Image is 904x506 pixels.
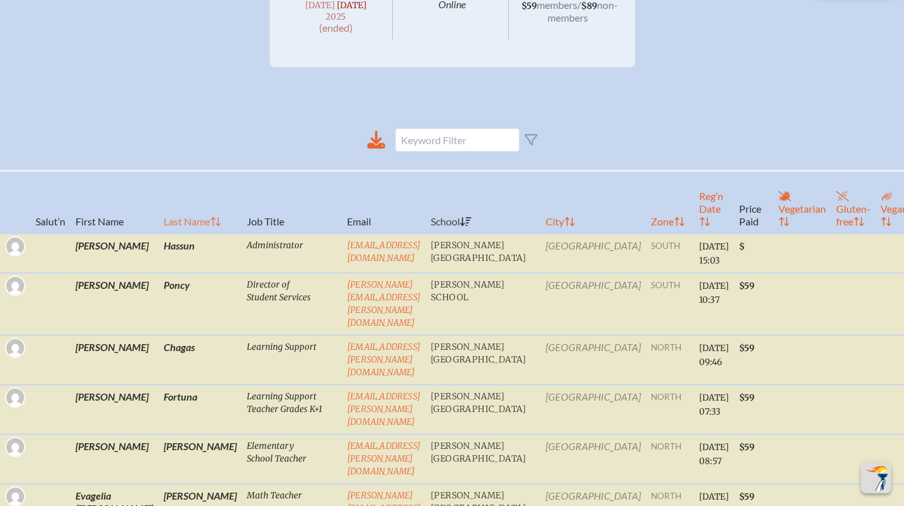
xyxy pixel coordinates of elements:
[347,441,421,477] a: [EMAIL_ADDRESS][PERSON_NAME][DOMAIN_NAME]
[734,171,773,234] th: Price Paid
[739,442,754,453] span: $59
[646,434,694,484] td: north
[863,465,889,491] img: To the top
[646,234,694,273] td: south
[426,385,540,434] td: [PERSON_NAME][GEOGRAPHIC_DATA]
[646,385,694,434] td: north
[70,273,159,335] td: [PERSON_NAME]
[646,273,694,335] td: south
[699,442,729,467] span: [DATE] 08:57
[242,273,342,335] td: Director of Student Services
[699,392,729,417] span: [DATE] 07:33
[646,335,694,385] td: north
[242,171,342,234] th: Job Title
[699,343,729,368] span: [DATE] 09:46
[646,171,694,234] th: Zone
[831,171,875,234] th: Gluten-free
[540,171,646,234] th: City
[347,342,421,378] a: [EMAIL_ADDRESS][PERSON_NAME][DOMAIN_NAME]
[426,273,540,335] td: [PERSON_NAME] School
[540,434,646,484] td: [GEOGRAPHIC_DATA]
[6,339,24,357] img: Gravatar
[6,277,24,295] img: Gravatar
[159,434,242,484] td: [PERSON_NAME]
[70,234,159,273] td: [PERSON_NAME]
[242,335,342,385] td: Learning Support
[540,234,646,273] td: [GEOGRAPHIC_DATA]
[540,385,646,434] td: [GEOGRAPHIC_DATA]
[861,463,891,493] button: Scroll Top
[70,335,159,385] td: [PERSON_NAME]
[159,234,242,273] td: Hassun
[395,128,520,152] input: Keyword Filter
[347,391,421,427] a: [EMAIL_ADDRESS][PERSON_NAME][DOMAIN_NAME]
[739,343,754,354] span: $59
[242,385,342,434] td: Learning Support Teacher Grades K+1
[699,241,729,266] span: [DATE] 15:03
[242,234,342,273] td: Administrator
[699,281,729,305] span: [DATE] 10:37
[347,279,421,328] a: [PERSON_NAME][EMAIL_ADDRESS][PERSON_NAME][DOMAIN_NAME]
[159,171,242,234] th: Last Name
[540,335,646,385] td: [GEOGRAPHIC_DATA]
[6,237,24,255] img: Gravatar
[347,240,421,263] a: [EMAIL_ADDRESS][DOMAIN_NAME]
[773,171,831,234] th: Vegetarian
[342,171,426,234] th: Email
[739,392,754,403] span: $59
[739,491,754,502] span: $59
[159,385,242,434] td: Fortuna
[739,241,745,252] span: $
[70,171,159,234] th: First Name
[367,131,385,149] div: Download to CSV
[70,385,159,434] td: [PERSON_NAME]
[159,273,242,335] td: Poncy
[426,234,540,273] td: [PERSON_NAME][GEOGRAPHIC_DATA]
[290,12,383,22] span: 2025
[70,434,159,484] td: [PERSON_NAME]
[540,273,646,335] td: [GEOGRAPHIC_DATA]
[6,389,24,406] img: Gravatar
[739,281,754,291] span: $59
[159,335,242,385] td: Chagas
[6,438,24,456] img: Gravatar
[6,488,24,505] img: Gravatar
[581,1,597,11] span: $89
[242,434,342,484] td: Elementary School Teacher
[319,22,353,34] span: (ended)
[426,335,540,385] td: [PERSON_NAME][GEOGRAPHIC_DATA]
[694,171,734,234] th: Reg’n Date
[30,171,70,234] th: Salut’n
[426,434,540,484] td: [PERSON_NAME][GEOGRAPHIC_DATA]
[521,1,537,11] span: $59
